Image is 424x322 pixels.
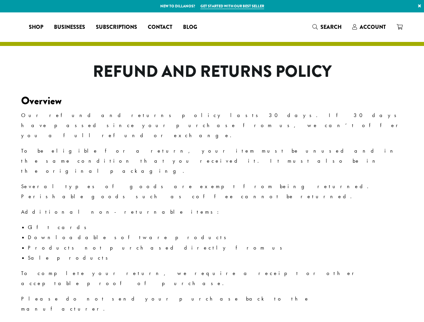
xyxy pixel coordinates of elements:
[21,95,403,107] h3: Overview
[96,23,137,32] span: Subscriptions
[28,222,403,232] li: Gift cards
[69,62,355,82] h1: Refund and Returns Policy
[307,21,347,33] a: Search
[183,23,197,32] span: Blog
[148,23,172,32] span: Contact
[21,294,403,314] p: Please do not send your purchase back to the manufacturer.
[21,207,403,217] p: Additional non-returnable items:
[54,23,85,32] span: Businesses
[320,23,342,31] span: Search
[28,232,403,243] li: Downloadable software products
[21,110,403,141] p: Our refund and returns policy lasts 30 days. If 30 days have passed since your purchase from us, ...
[360,23,386,31] span: Account
[21,146,403,176] p: To be eligible for a return, your item must be unused and in the same condition that you received...
[28,243,403,253] li: Products not purchased directly from us
[29,23,43,32] span: Shop
[21,268,403,288] p: To complete your return, we require a receipt or other acceptable proof of purchase.
[200,3,264,9] a: Get started with our best seller
[21,181,403,202] p: Several types of goods are exempt from being returned. Perishable goods such as coffee cannot be ...
[23,22,49,33] a: Shop
[28,253,403,263] li: Sale products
